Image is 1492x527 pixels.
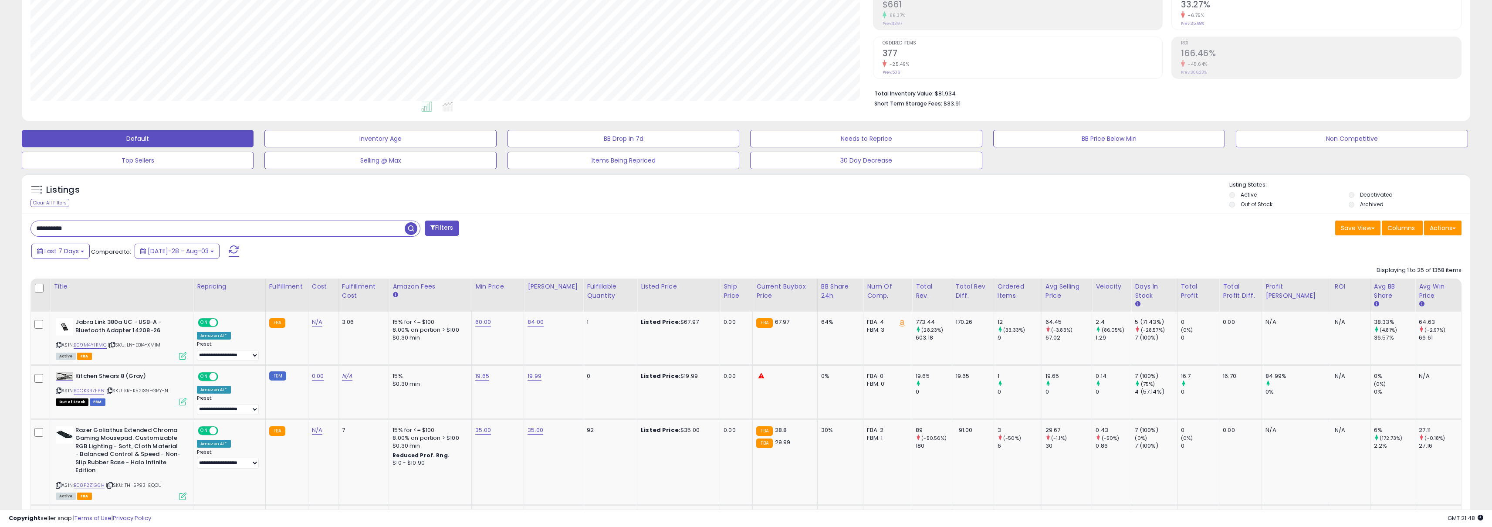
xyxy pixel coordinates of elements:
span: ROI [1181,41,1461,46]
div: 5 (71.43%) [1135,318,1177,326]
span: Compared to: [91,248,131,256]
div: 15% [392,372,465,380]
small: (-0.18%) [1424,435,1445,442]
div: 8.00% on portion > $100 [392,434,465,442]
div: 67.02 [1045,334,1092,342]
small: FBA [269,426,285,436]
div: Ship Price [724,282,749,300]
small: (0%) [1135,435,1147,442]
div: 170.26 [956,318,987,326]
div: N/A [1335,372,1363,380]
div: Preset: [197,341,259,361]
div: 0 [1045,388,1092,396]
div: 7 [342,426,382,434]
h2: 377 [883,48,1163,60]
b: Jabra Link 380a UC - USB-A - Bluetooth Adapter 14208-26 [75,318,181,337]
small: (-50%) [1102,435,1120,442]
div: 3.06 [342,318,382,326]
div: 180 [916,442,952,450]
div: FBM: 3 [867,326,905,334]
div: Days In Stock [1135,282,1173,300]
div: 6 [998,442,1042,450]
div: 3 [998,426,1042,434]
div: 30 [1045,442,1092,450]
small: (0%) [1374,381,1386,388]
small: (-28.57%) [1141,326,1165,333]
div: 0 [1181,334,1219,342]
div: 0.86 [1096,442,1131,450]
div: 0 [916,388,952,396]
div: Current Buybox Price [756,282,813,300]
div: Amazon Fees [392,282,468,291]
div: 19.65 [1045,372,1092,380]
div: N/A [1335,426,1363,434]
div: 89 [916,426,952,434]
small: Amazon Fees. [392,291,398,299]
small: (-2.97%) [1424,326,1445,333]
span: FBA [77,493,92,500]
img: 31f93F9vNBL._SL40_.jpg [56,426,73,444]
span: All listings currently available for purchase on Amazon [56,493,76,500]
div: Fulfillment [269,282,304,291]
div: $10 - $10.90 [392,459,465,467]
button: Filters [425,221,459,236]
div: 27.16 [1419,442,1461,450]
a: 60.00 [475,318,491,326]
small: -6.75% [1185,12,1204,19]
span: All listings currently available for purchase on Amazon [56,353,76,360]
div: 603.18 [916,334,952,342]
b: Listed Price: [641,318,680,326]
button: Non Competitive [1236,130,1468,147]
div: 92 [587,426,630,434]
button: BB Price Below Min [993,130,1225,147]
span: ON [199,427,210,434]
small: (172.73%) [1380,435,1402,442]
div: 0 [587,372,630,380]
div: 2.2% [1374,442,1415,450]
span: ON [199,319,210,326]
div: 0 [1096,388,1131,396]
b: Reduced Prof. Rng. [392,452,450,459]
div: ASIN: [56,426,186,499]
button: Selling @ Max [264,152,496,169]
div: 0.00 [724,372,746,380]
small: (0%) [1181,326,1193,333]
span: Ordered Items [883,41,1163,46]
div: 0.00 [724,318,746,326]
div: Listed Price [641,282,716,291]
div: 16.70 [1223,372,1255,380]
div: ASIN: [56,318,186,359]
small: FBA [756,426,772,436]
div: 0 [1181,318,1219,326]
div: 7 (100%) [1135,334,1177,342]
b: Total Inventory Value: [874,90,934,97]
div: 64% [821,318,857,326]
button: Inventory Age [264,130,496,147]
small: FBM [269,371,286,381]
h5: Listings [46,184,80,196]
small: -25.49% [886,61,910,68]
small: Avg Win Price. [1419,300,1424,308]
small: Prev: 506 [883,70,900,75]
div: BB Share 24h. [821,282,860,300]
small: FBA [756,318,772,328]
div: Total Rev. [916,282,948,300]
div: -91.00 [956,426,987,434]
div: 30% [821,426,857,434]
small: -45.64% [1185,61,1208,68]
div: 0.00 [1223,426,1255,434]
a: 84.00 [528,318,544,326]
span: FBM [90,398,105,406]
div: 19.65 [916,372,952,380]
small: Prev: 35.68% [1181,21,1204,26]
div: Fulfillment Cost [342,282,385,300]
div: 0.00 [724,426,746,434]
div: 36.57% [1374,334,1415,342]
div: $0.30 min [392,380,465,388]
li: $81,934 [874,88,1455,98]
div: $67.97 [641,318,713,326]
span: $33.91 [944,99,961,108]
span: 29.99 [775,438,791,446]
a: N/A [312,426,322,435]
img: 21UEaggMtxL._SL40_.jpg [56,318,73,336]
